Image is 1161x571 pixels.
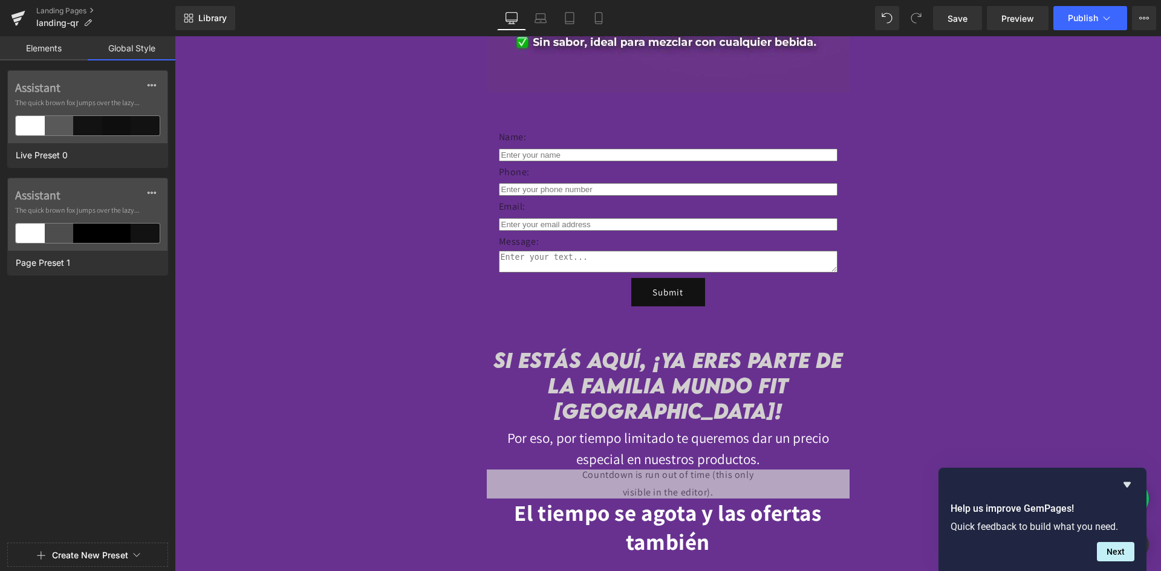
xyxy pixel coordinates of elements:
[1053,6,1127,30] button: Publish
[324,127,663,145] p: Phone:
[987,6,1049,30] a: Preview
[951,521,1134,532] p: Quick feedback to build what you need.
[15,205,160,216] span: The quick brown fox jumps over the lazy...
[198,13,227,24] span: Library
[324,162,663,179] p: Email:
[339,462,646,520] strong: El tiempo se agota y las ofertas también
[951,502,1134,516] h2: Help us improve GemPages!
[555,6,584,30] a: Tablet
[948,12,968,25] span: Save
[333,393,654,432] span: Por eso, por tiempo limitado te queremos dar un precio especial en nuestros productos.
[457,242,530,270] button: Submit
[319,311,668,387] strong: Si Estás aquí, ¡ya eres parte de la familia MUNDO FIT [GEOGRAPHIC_DATA]!
[1132,6,1156,30] button: More
[175,6,235,30] a: New Library
[13,255,73,271] span: Page Preset 1
[584,6,613,30] a: Mobile
[15,188,160,202] label: Assistant
[324,92,663,110] p: Name:
[497,6,526,30] a: Desktop
[52,543,128,568] button: Create New Preset
[36,6,175,16] a: Landing Pages
[951,477,1134,561] div: Help us improve GemPages!
[526,6,555,30] a: Laptop
[1068,13,1098,23] span: Publish
[15,97,160,108] span: The quick brown fox jumps over the lazy...
[1097,542,1134,561] button: Next question
[324,197,663,215] p: Message:
[1120,477,1134,492] button: Hide survey
[13,147,71,163] span: Live Preset 0
[88,36,175,60] a: Global Style
[324,147,663,160] input: Enter your phone number
[324,112,663,125] input: Enter your name
[1001,12,1034,25] span: Preview
[875,6,899,30] button: Undo
[36,18,79,28] span: landing-qr
[15,80,160,95] label: Assistant
[324,182,663,195] input: Enter your email address
[904,6,928,30] button: Redo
